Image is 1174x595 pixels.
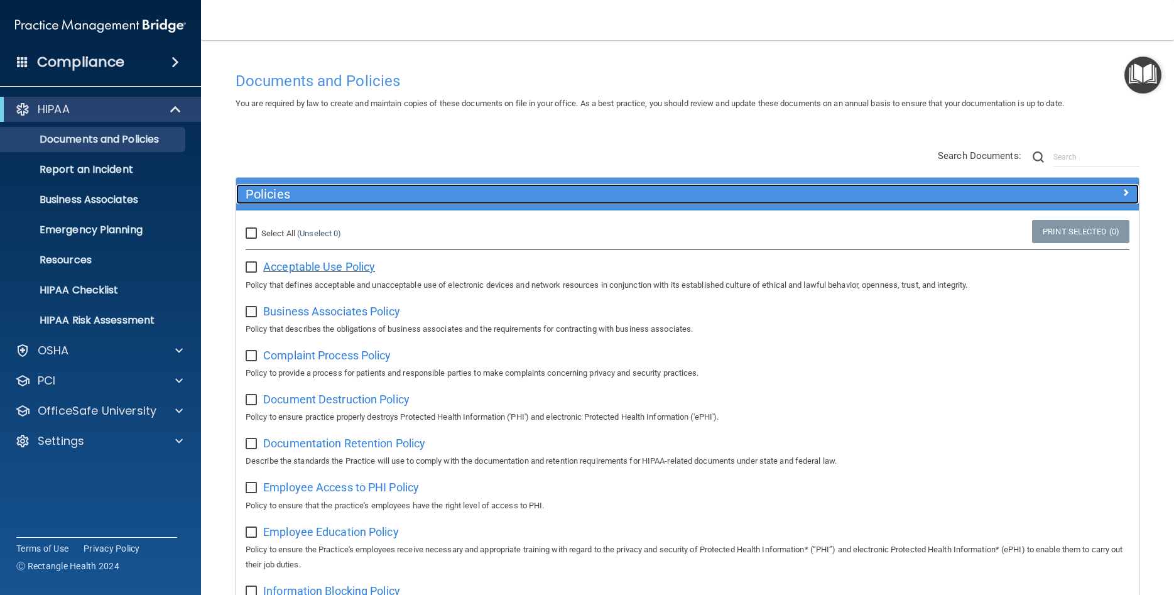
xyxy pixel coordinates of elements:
[263,393,410,406] span: Document Destruction Policy
[297,229,341,238] a: (Unselect 0)
[16,560,119,572] span: Ⓒ Rectangle Health 2024
[15,13,186,38] img: PMB logo
[263,525,399,538] span: Employee Education Policy
[16,542,68,555] a: Terms of Use
[263,260,375,273] span: Acceptable Use Policy
[1032,220,1129,243] a: Print Selected (0)
[38,343,69,358] p: OSHA
[8,194,180,206] p: Business Associates
[8,314,180,327] p: HIPAA Risk Assessment
[8,163,180,176] p: Report an Incident
[1053,148,1139,166] input: Search
[15,102,182,117] a: HIPAA
[263,349,391,362] span: Complaint Process Policy
[15,434,183,449] a: Settings
[246,410,1129,425] p: Policy to ensure practice properly destroys Protected Health Information ('PHI') and electronic P...
[246,278,1129,293] p: Policy that defines acceptable and unacceptable use of electronic devices and network resources i...
[246,498,1129,513] p: Policy to ensure that the practice's employees have the right level of access to PHI.
[1033,151,1044,163] img: ic-search.3b580494.png
[263,481,419,494] span: Employee Access to PHI Policy
[37,53,124,71] h4: Compliance
[246,366,1129,381] p: Policy to provide a process for patients and responsible parties to make complaints concerning pr...
[38,373,55,388] p: PCI
[15,373,183,388] a: PCI
[236,73,1139,89] h4: Documents and Policies
[938,150,1021,161] span: Search Documents:
[246,229,260,239] input: Select All (Unselect 0)
[84,542,140,555] a: Privacy Policy
[8,284,180,297] p: HIPAA Checklist
[38,403,156,418] p: OfficeSafe University
[246,187,904,201] h5: Policies
[246,322,1129,337] p: Policy that describes the obligations of business associates and the requirements for contracting...
[15,343,183,358] a: OSHA
[263,305,400,318] span: Business Associates Policy
[246,454,1129,469] p: Describe the standards the Practice will use to comply with the documentation and retention requi...
[246,542,1129,572] p: Policy to ensure the Practice's employees receive necessary and appropriate training with regard ...
[8,254,180,266] p: Resources
[8,224,180,236] p: Emergency Planning
[1124,57,1161,94] button: Open Resource Center
[15,403,183,418] a: OfficeSafe University
[8,133,180,146] p: Documents and Policies
[957,506,1159,556] iframe: Drift Widget Chat Controller
[261,229,295,238] span: Select All
[38,102,70,117] p: HIPAA
[38,434,84,449] p: Settings
[263,437,425,450] span: Documentation Retention Policy
[246,184,1129,204] a: Policies
[236,99,1064,108] span: You are required by law to create and maintain copies of these documents on file in your office. ...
